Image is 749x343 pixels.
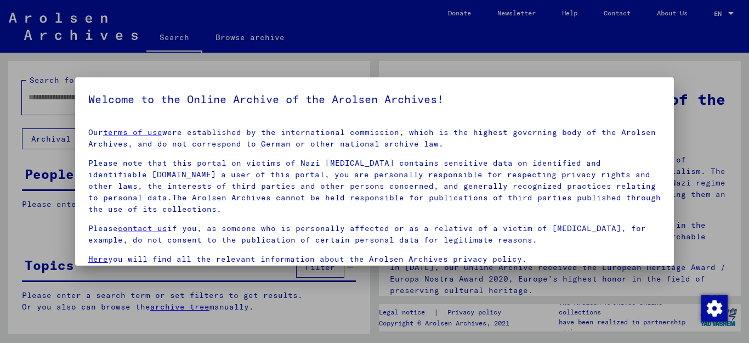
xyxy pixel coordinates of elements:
a: Here [88,254,108,264]
a: terms of use [103,127,162,137]
p: Please note that this portal on victims of Nazi [MEDICAL_DATA] contains sensitive data on identif... [88,158,661,215]
p: you will find all the relevant information about the Arolsen Archives privacy policy. [88,254,661,265]
div: Change consent [701,295,727,321]
a: contact us [118,223,167,233]
h5: Welcome to the Online Archive of the Arolsen Archives! [88,91,661,108]
img: Change consent [701,295,728,322]
p: Please if you, as someone who is personally affected or as a relative of a victim of [MEDICAL_DAT... [88,223,661,246]
p: Our were established by the international commission, which is the highest governing body of the ... [88,127,661,150]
